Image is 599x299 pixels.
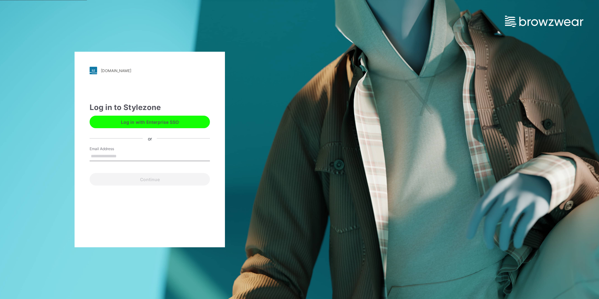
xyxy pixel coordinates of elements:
[90,146,133,152] label: Email Address
[505,16,583,27] img: browzwear-logo.e42bd6dac1945053ebaf764b6aa21510.svg
[143,135,157,142] div: or
[90,67,210,74] a: [DOMAIN_NAME]
[90,116,210,128] button: Log in with Enterprise SSO
[90,102,210,113] div: Log in to Stylezone
[101,68,131,73] div: [DOMAIN_NAME]
[90,67,97,74] img: stylezone-logo.562084cfcfab977791bfbf7441f1a819.svg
